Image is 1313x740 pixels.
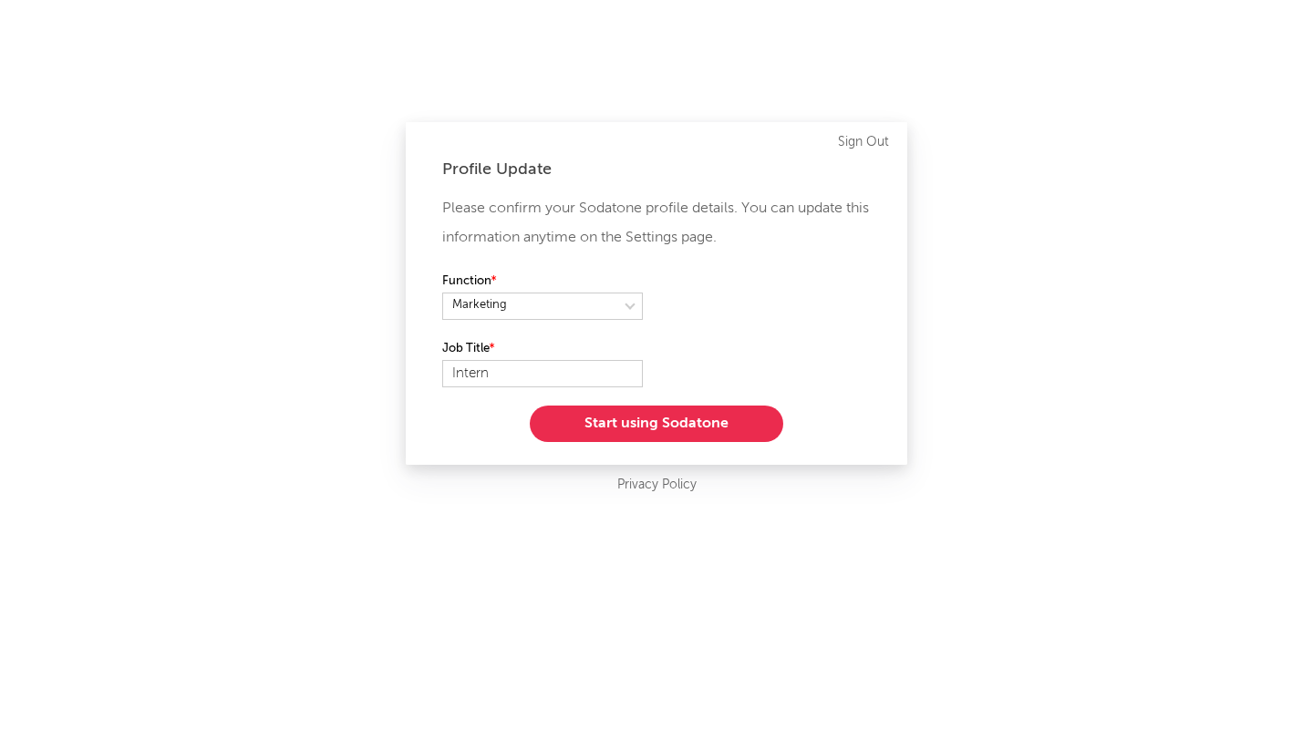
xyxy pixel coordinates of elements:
label: Job Title [442,338,643,360]
a: Sign Out [838,131,889,153]
label: Function [442,271,643,293]
a: Privacy Policy [617,474,697,497]
p: Please confirm your Sodatone profile details. You can update this information anytime on the Sett... [442,194,871,252]
div: Profile Update [442,159,871,180]
button: Start using Sodatone [530,406,783,442]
